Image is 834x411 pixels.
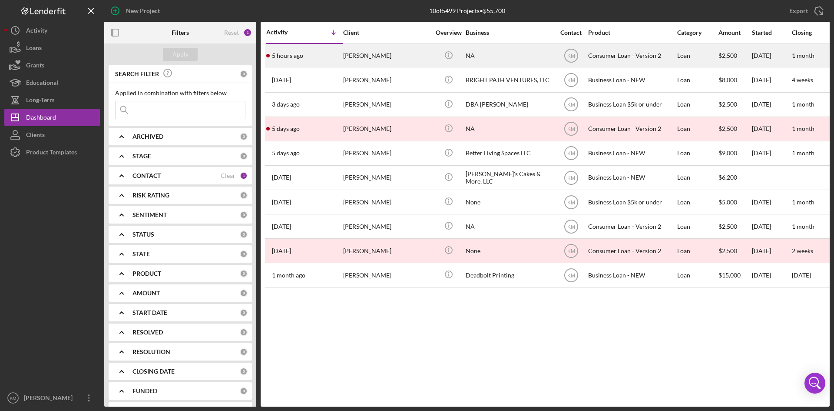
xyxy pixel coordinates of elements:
div: [DATE] [752,44,791,67]
div: 0 [240,191,248,199]
text: KM [567,102,575,108]
div: $9,000 [718,142,751,165]
text: KM [567,224,575,230]
b: SENTIMENT [132,211,167,218]
div: Loan [677,44,718,67]
div: Educational [26,74,58,94]
div: Overview [432,29,465,36]
button: Educational [4,74,100,91]
a: Long-Term [4,91,100,109]
div: [PERSON_NAME] [343,166,430,189]
div: Loan [677,239,718,262]
div: [DATE] [752,142,791,165]
div: Loan [677,264,718,287]
text: KM [567,77,575,84]
text: KM [567,199,575,205]
div: None [466,239,553,262]
div: $2,500 [718,117,751,140]
div: Business [466,29,553,36]
b: PRODUCT [132,270,161,277]
div: [PERSON_NAME] [343,93,430,116]
div: [DATE] [752,117,791,140]
b: ARCHIVED [132,133,163,140]
div: 0 [240,231,248,238]
div: 0 [240,270,248,277]
b: STAGE [132,153,151,160]
time: 1 month [792,125,814,132]
div: Dashboard [26,109,56,128]
b: RESOLUTION [132,348,170,355]
button: Apply [163,48,198,61]
div: $15,000 [718,264,751,287]
b: CLOSING DATE [132,368,175,375]
div: Consumer Loan - Version 2 [588,239,675,262]
time: 2025-08-19 21:50 [272,199,291,206]
div: None [466,190,553,214]
b: SEARCH FILTER [115,70,159,77]
time: 1 month [792,223,814,230]
div: NA [466,215,553,238]
div: $2,500 [718,93,751,116]
div: $5,000 [718,190,751,214]
b: RISK RATING [132,192,169,199]
b: RESOLVED [132,329,163,336]
div: Consumer Loan - Version 2 [588,215,675,238]
div: Apply [172,48,189,61]
a: Loans [4,39,100,57]
div: Activity [266,29,304,36]
time: 2025-08-20 21:54 [272,174,291,181]
div: Export [789,2,808,20]
div: [DATE] [752,239,791,262]
div: Business Loan - NEW [588,264,675,287]
time: 2025-08-21 14:16 [272,150,300,157]
div: Applied in combination with filters below [115,90,245,97]
button: Grants [4,57,100,74]
div: 0 [240,309,248,317]
div: [DATE] [752,190,791,214]
button: New Project [104,2,169,20]
div: 1 [240,172,248,180]
div: Clear [221,172,235,179]
b: START DATE [132,309,167,316]
div: [PERSON_NAME] [343,142,430,165]
div: [DATE] [752,93,791,116]
div: Amount [718,29,751,36]
div: Better Living Spaces LLC [466,142,553,165]
div: [PERSON_NAME] [343,117,430,140]
div: Consumer Loan - Version 2 [588,117,675,140]
time: 2025-08-21 14:43 [272,125,300,132]
time: 2025-08-23 22:49 [272,101,300,108]
time: 1 month [792,52,814,59]
div: [PERSON_NAME] [343,44,430,67]
time: 2025-08-26 16:54 [272,52,303,59]
div: Loan [677,190,718,214]
div: [DATE] [752,69,791,92]
time: 1 month [792,149,814,157]
div: Loan [677,69,718,92]
div: Clients [26,126,45,146]
div: 0 [240,328,248,336]
button: Clients [4,126,100,144]
div: 0 [240,289,248,297]
div: 0 [240,133,248,140]
text: KM [567,53,575,59]
div: DBA [PERSON_NAME] [466,93,553,116]
time: 1 month [792,198,814,206]
button: Dashboard [4,109,100,126]
div: Category [677,29,718,36]
div: 0 [240,152,248,160]
div: 0 [240,250,248,258]
div: $2,500 [718,44,751,67]
time: 1 month [792,100,814,108]
time: 2 weeks [792,247,813,254]
div: Deadbolt Printing [466,264,553,287]
div: [PERSON_NAME] [343,264,430,287]
div: $2,500 [718,215,751,238]
text: KM [567,272,575,278]
div: [PERSON_NAME]'s Cakes & More, LLC [466,166,553,189]
button: KM[PERSON_NAME] [4,389,100,407]
b: STATUS [132,231,154,238]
